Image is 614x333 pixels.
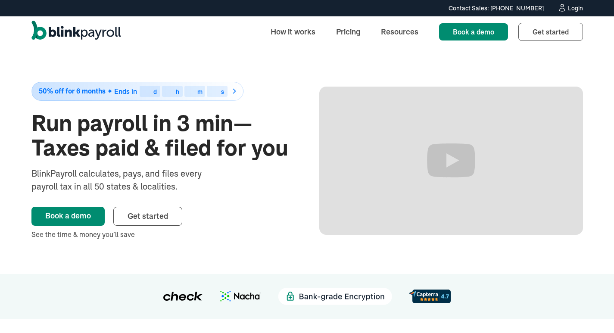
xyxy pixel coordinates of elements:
div: d [153,89,157,95]
span: Ends in [114,87,137,96]
img: d56c0860-961d-46a8-819e-eda1494028f8.svg [409,289,451,303]
h1: Run payroll in 3 min—Taxes paid & filed for you [31,111,295,160]
span: Book a demo [453,28,494,36]
a: Pricing [329,22,367,41]
div: m [197,89,203,95]
a: Get started [518,23,583,41]
a: Get started [113,207,182,226]
span: Get started [128,211,168,221]
div: h [176,89,179,95]
div: BlinkPayroll calculates, pays, and files every payroll tax in all 50 states & localities. [31,167,224,193]
div: Contact Sales: [PHONE_NUMBER] [449,4,544,13]
a: Resources [374,22,425,41]
span: 50% off for 6 months [39,87,106,95]
a: Book a demo [439,23,508,40]
div: See the time & money you’ll save [31,229,295,240]
div: Login [568,5,583,11]
a: Login [558,3,583,13]
a: Book a demo [31,207,105,226]
span: Get started [533,28,569,36]
a: How it works [264,22,322,41]
a: 50% off for 6 monthsEnds indhms [31,82,295,101]
iframe: Run Payroll in 3 min with BlinkPayroll [319,87,583,235]
div: s [221,89,224,95]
